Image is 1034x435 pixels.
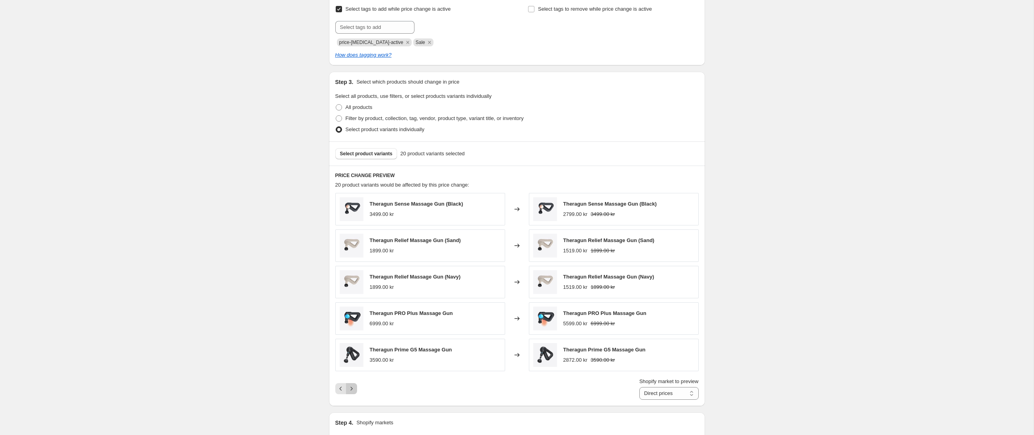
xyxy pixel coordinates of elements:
[339,40,403,45] span: price-change-job-active
[335,383,357,394] nav: Pagination
[370,356,394,364] div: 3590.00 kr
[335,148,397,159] button: Select product variants
[346,6,451,12] span: Select tags to add while price change is active
[346,126,424,132] span: Select product variants individually
[563,210,587,218] div: 2799.00 kr
[340,307,363,330] img: Theragun-Pro-Plus-Performance-Recovery-CarouselImage-6_80x.webp
[400,150,465,158] span: 20 product variants selected
[346,383,357,394] button: Next
[335,383,346,394] button: Previous
[533,270,557,294] img: Relief-Sand-PDP-Hero-1_80x.webp
[533,234,557,258] img: Relief-Sand-PDP-Hero-1_80x.webp
[591,247,615,255] strike: 1899.00 kr
[563,201,657,207] span: Theragun Sense Massage Gun (Black)
[340,270,363,294] img: Relief-Sand-PDP-Hero-1_80x.webp
[370,320,394,328] div: 6999.00 kr
[370,310,453,316] span: Theragun PRO Plus Massage Gun
[426,39,433,46] button: Remove Sale
[639,378,699,384] span: Shopify market to preview
[591,283,615,291] strike: 1899.00 kr
[335,78,354,86] h2: Step 3.
[591,210,615,218] strike: 3499.00 kr
[563,347,646,353] span: Theragun Prime G5 Massage Gun
[370,274,461,280] span: Theragun Relief Massage Gun (Navy)
[340,234,363,258] img: Relief-Sand-PDP-Hero-1_80x.webp
[340,197,363,221] img: Theragun-Sense-Black-Pain-Relief-Carousel-Image-6_80x.webp
[370,210,394,218] div: 3499.00 kr
[563,237,654,243] span: Theragun Relief Massage Gun (Sand)
[335,93,492,99] span: Select all products, use filters, or select products variants individually
[563,320,587,328] div: 5599.00 kr
[591,356,615,364] strike: 3590.00 kr
[563,356,587,364] div: 2872.00 kr
[335,21,414,34] input: Select tags to add
[370,283,394,291] div: 1899.00 kr
[563,310,646,316] span: Theragun PRO Plus Massage Gun
[563,274,654,280] span: Theragun Relief Massage Gun (Navy)
[563,283,587,291] div: 1519.00 kr
[335,52,392,58] a: How does tagging work?
[346,115,524,121] span: Filter by product, collection, tag, vendor, product type, variant title, or inventory
[340,151,393,157] span: Select product variants
[533,343,557,367] img: G5-CarouselImages-6_80x.jpg
[356,419,393,427] p: Shopify markets
[416,40,425,45] span: Sale
[346,104,373,110] span: All products
[335,172,699,179] h6: PRICE CHANGE PREVIEW
[538,6,652,12] span: Select tags to remove while price change is active
[356,78,459,86] p: Select which products should change in price
[563,247,587,255] div: 1519.00 kr
[533,307,557,330] img: Theragun-Pro-Plus-Performance-Recovery-CarouselImage-6_80x.webp
[370,201,463,207] span: Theragun Sense Massage Gun (Black)
[533,197,557,221] img: Theragun-Sense-Black-Pain-Relief-Carousel-Image-6_80x.webp
[370,237,461,243] span: Theragun Relief Massage Gun (Sand)
[591,320,615,328] strike: 6999.00 kr
[335,182,469,188] span: 20 product variants would be affected by this price change:
[335,419,354,427] h2: Step 4.
[404,39,411,46] button: Remove price-change-job-active
[370,247,394,255] div: 1899.00 kr
[340,343,363,367] img: G5-CarouselImages-6_80x.jpg
[370,347,452,353] span: Theragun Prime G5 Massage Gun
